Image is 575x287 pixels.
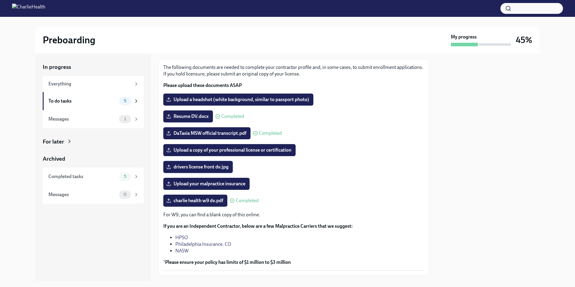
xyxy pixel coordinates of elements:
[43,138,64,146] div: For later
[43,34,95,46] h2: Preboarding
[120,99,130,103] span: 5
[221,114,244,119] span: Completed
[43,168,144,186] a: Completed tasks5
[168,97,309,103] span: Upload a headshot (white background, similar to passport photo)
[516,35,532,45] h3: 45%
[43,76,144,92] a: Everything
[48,173,117,180] div: Completed tasks
[163,64,424,77] p: The following documents are needed to complete your contractor profile and, in some cases, to sub...
[12,4,45,13] img: CharlieHealth
[163,94,313,106] label: Upload a headshot (white background, similar to passport photo)
[48,116,117,122] div: Messages
[48,98,117,104] div: To do tasks
[163,211,424,218] p: For W9, you can find a blank copy of this online.
[43,63,144,71] a: In progress
[259,131,282,136] span: Completed
[165,259,291,265] strong: Please ensure your policy has limits of $1 million to $3 million
[163,161,233,173] label: drivers license front dv.jpg
[168,164,229,170] span: drivers license front dv.jpg
[163,82,242,88] strong: Please upload these documents ASAP
[43,155,144,163] a: Archived
[168,181,245,187] span: Upload your malpractice insurance
[43,110,144,128] a: Messages1
[168,130,246,136] span: DaTasia MSW official transcript.pdf
[168,113,209,119] span: Resume DV.docx
[163,110,213,122] label: Resume DV.docx
[175,241,231,247] a: Philadelphia Insurance. CO
[43,92,144,110] a: To do tasks5
[163,144,296,156] label: Upload a copy of your professional license or certification
[120,174,130,179] span: 5
[175,235,188,240] a: HPSO
[175,248,189,254] a: NASW
[163,195,227,207] label: charlie health w9 dv.pdf
[163,127,251,139] label: DaTasia MSW official transcript.pdf
[451,34,477,40] strong: My progress
[120,192,130,197] span: 0
[48,191,117,198] div: Messages
[48,81,131,87] div: Everything
[43,186,144,204] a: Messages0
[236,198,259,203] span: Completed
[163,178,250,190] label: Upload your malpractice insurance
[168,147,291,153] span: Upload a copy of your professional license or certification
[43,138,144,146] a: For later
[168,198,223,204] span: charlie health w9 dv.pdf
[121,117,130,121] span: 1
[163,223,353,229] strong: If you are an Independent Contractor, below are a few Malpractice Carriers that we suggest:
